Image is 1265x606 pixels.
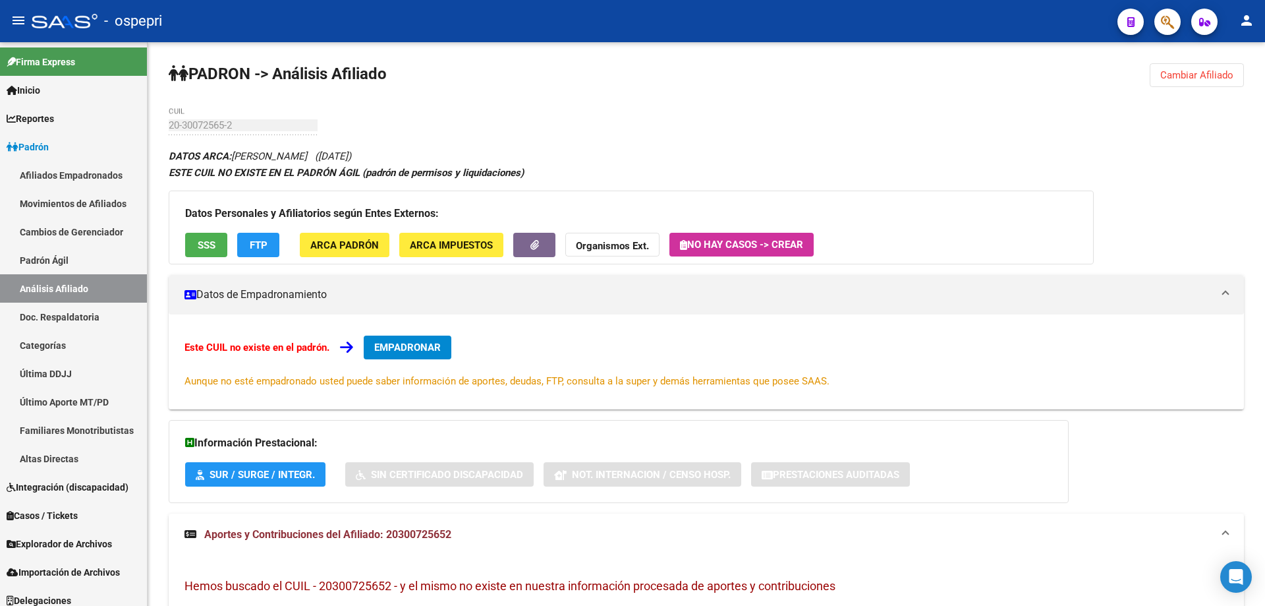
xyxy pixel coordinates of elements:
[300,233,389,257] button: ARCA Padrón
[184,579,835,593] span: Hemos buscado el CUIL - 20300725652 - y el mismo no existe en nuestra información procesada de ap...
[169,275,1244,315] mat-expansion-panel-header: Datos de Empadronamiento
[250,239,267,251] span: FTP
[184,288,1212,302] mat-panel-title: Datos de Empadronamiento
[185,233,227,257] button: SSS
[1160,69,1233,81] span: Cambiar Afiliado
[169,514,1244,556] mat-expansion-panel-header: Aportes y Contribuciones del Afiliado: 20300725652
[1239,13,1254,28] mat-icon: person
[210,469,315,481] span: SUR / SURGE / INTEGR.
[315,150,351,162] span: ([DATE])
[198,239,215,251] span: SSS
[1150,63,1244,87] button: Cambiar Afiliado
[169,150,231,162] strong: DATOS ARCA:
[7,83,40,98] span: Inicio
[410,239,493,251] span: ARCA Impuestos
[565,233,660,257] button: Organismos Ext.
[7,111,54,126] span: Reportes
[237,233,279,257] button: FTP
[7,565,120,580] span: Importación de Archivos
[399,233,503,257] button: ARCA Impuestos
[11,13,26,28] mat-icon: menu
[680,239,803,251] span: No hay casos -> Crear
[185,434,1052,452] h3: Información Prestacional:
[544,462,741,487] button: Not. Internacion / Censo Hosp.
[7,480,128,495] span: Integración (discapacidad)
[104,7,162,36] span: - ospepri
[364,336,451,359] button: EMPADRONAR
[1220,561,1252,593] div: Open Intercom Messenger
[345,462,534,487] button: Sin Certificado Discapacidad
[310,239,379,251] span: ARCA Padrón
[169,315,1244,409] div: Datos de Empadronamiento
[185,204,1077,223] h3: Datos Personales y Afiliatorios según Entes Externos:
[169,167,524,179] strong: ESTE CUIL NO EXISTE EN EL PADRÓN ÁGIL (padrón de permisos y liquidaciones)
[572,469,731,481] span: Not. Internacion / Censo Hosp.
[184,342,329,353] strong: Este CUIL no existe en el padrón.
[751,462,910,487] button: Prestaciones Auditadas
[669,233,814,257] button: No hay casos -> Crear
[184,375,829,387] span: Aunque no esté empadronado usted puede saber información de aportes, deudas, FTP, consulta a la s...
[7,55,75,69] span: Firma Express
[7,508,78,523] span: Casos / Tickets
[204,528,451,541] span: Aportes y Contribuciones del Afiliado: 20300725652
[7,140,49,154] span: Padrón
[7,537,112,551] span: Explorador de Archivos
[371,469,523,481] span: Sin Certificado Discapacidad
[169,65,387,83] strong: PADRON -> Análisis Afiliado
[374,342,441,353] span: EMPADRONAR
[576,240,649,252] strong: Organismos Ext.
[773,469,899,481] span: Prestaciones Auditadas
[169,150,307,162] span: [PERSON_NAME]
[185,462,325,487] button: SUR / SURGE / INTEGR.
